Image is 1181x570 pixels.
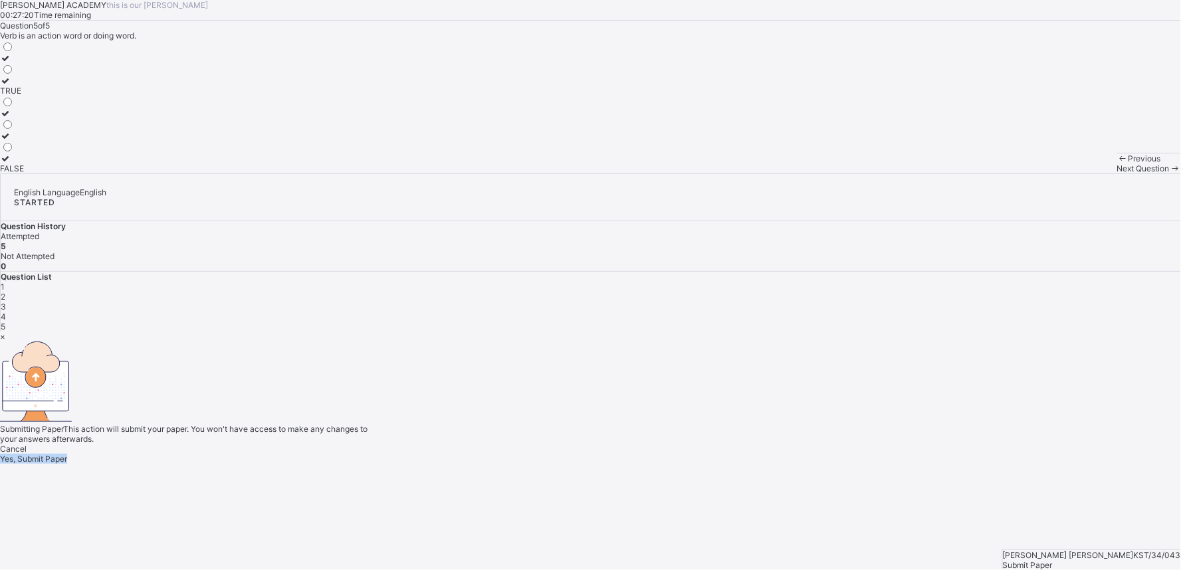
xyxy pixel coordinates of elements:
span: English [80,187,106,197]
span: English Language [14,187,80,197]
span: Time remaining [34,10,91,20]
span: 5 [1,322,5,332]
span: Next Question [1117,163,1170,173]
b: 0 [1,261,6,271]
span: 4 [1,312,6,322]
span: KST/34/043 [1134,550,1181,560]
b: 5 [1,241,6,251]
span: Question List [1,272,52,282]
span: 1 [1,282,5,292]
span: STARTED [14,197,55,207]
span: 3 [1,302,6,312]
span: Submit Paper [1003,560,1053,570]
span: Not Attempted [1,251,54,261]
span: [PERSON_NAME] [PERSON_NAME] [1003,550,1134,560]
span: Previous [1128,153,1161,163]
span: Attempted [1,231,39,241]
span: Question History [1,221,66,231]
span: 2 [1,292,5,302]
